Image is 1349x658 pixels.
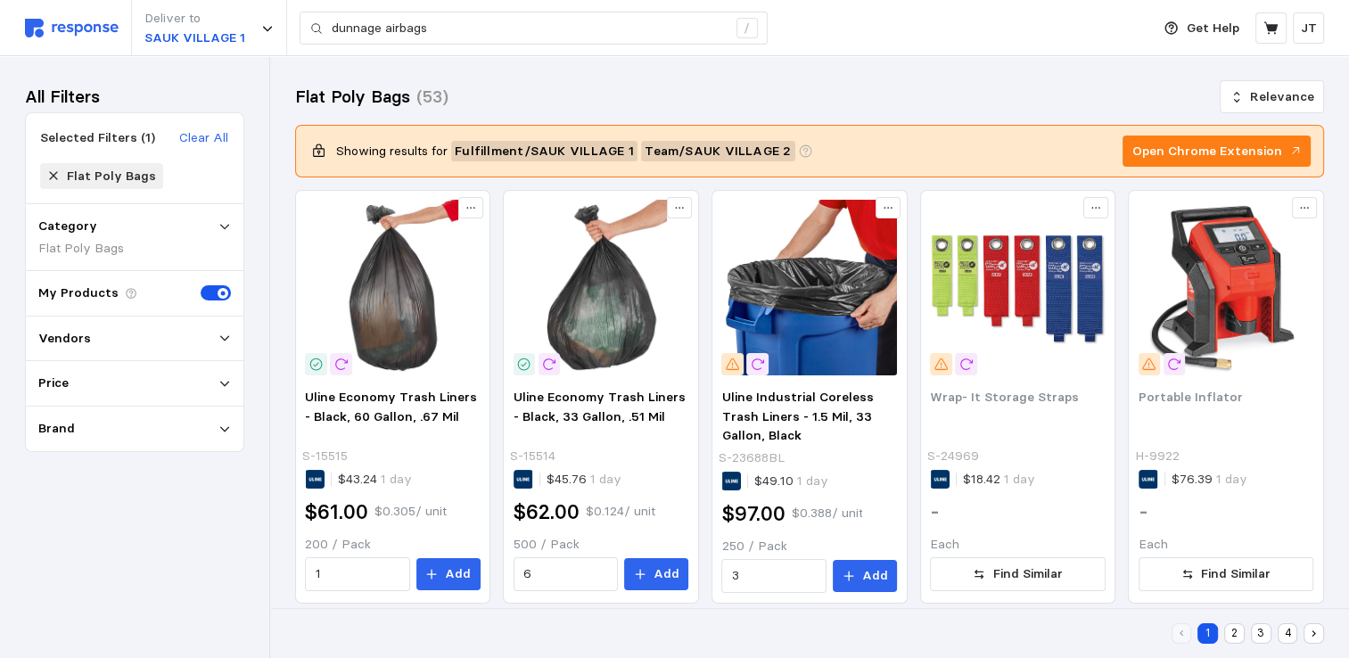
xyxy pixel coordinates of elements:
[305,498,368,526] h2: $61.00
[645,142,791,160] span: Team / SAUK VILLAGE 2
[38,284,119,303] p: My Products
[1154,12,1250,45] button: Get Help
[754,472,828,491] p: $49.10
[338,470,412,489] p: $43.24
[547,470,621,489] p: $45.76
[1250,87,1314,107] p: Relevance
[992,564,1062,584] p: Find Similar
[1213,471,1247,487] span: 1 day
[523,558,608,590] input: Qty
[1201,564,1271,584] p: Find Similar
[374,502,447,522] p: $0.305 / unit
[38,374,69,393] p: Price
[736,18,758,39] div: /
[930,557,1106,591] button: Find Similar
[624,558,688,590] button: Add
[514,498,580,526] h2: $62.00
[930,535,1106,555] p: Each
[1251,623,1271,644] button: 3
[721,389,873,443] span: Uline Industrial Coreless Trash Liners - 1.5 Mil, 33 Gallon, Black
[305,535,481,555] p: 200 / Pack
[25,19,119,37] img: svg%3e
[1139,498,1148,526] h2: -
[305,200,481,375] img: S-15515
[654,564,679,584] p: Add
[721,200,897,375] img: S-23688BL
[1187,19,1239,38] p: Get Help
[791,504,862,523] p: $0.388 / unit
[445,564,471,584] p: Add
[144,9,245,29] p: Deliver to
[1135,447,1180,466] p: H-9922
[295,85,410,109] h3: Flat Poly Bags
[38,329,91,349] p: Vendors
[514,389,686,424] span: Uline Economy Trash Liners - Black, 33 Gallon, .51 Mil
[833,560,897,592] button: Add
[514,535,689,555] p: 500 / Pack
[1220,80,1324,114] button: Relevance
[1139,535,1314,555] p: Each
[930,389,1079,405] span: Wrap- It Storage Straps
[927,447,979,466] p: S-24969
[794,473,828,489] span: 1 day
[862,566,888,586] p: Add
[1139,200,1314,375] img: H-9922
[38,217,97,236] p: Category
[587,471,621,487] span: 1 day
[1278,623,1298,644] button: 4
[719,448,785,468] p: S-23688BL
[721,500,785,528] h2: $97.00
[510,447,555,466] p: S-15514
[416,558,481,590] button: Add
[332,12,727,45] input: Search for a product name or SKU
[416,85,448,109] h3: (53)
[732,560,817,592] input: Qty
[1224,623,1245,644] button: 2
[25,85,100,109] h3: All Filters
[1197,623,1218,644] button: 1
[1172,470,1247,489] p: $76.39
[721,537,897,556] p: 250 / Pack
[930,498,940,526] h2: -
[377,471,412,487] span: 1 day
[40,128,155,147] div: Selected Filters (1)
[144,29,245,48] p: SAUK VILLAGE 1
[963,470,1035,489] p: $18.42
[316,558,400,590] input: Qty
[305,389,477,424] span: Uline Economy Trash Liners - Black, 60 Gallon, .67 Mil
[179,128,228,148] p: Clear All
[1132,142,1282,161] p: Open Chrome Extension
[586,502,655,522] p: $0.124 / unit
[1139,389,1243,405] span: Portable Inflator
[1139,557,1314,591] button: Find Similar
[1000,471,1035,487] span: 1 day
[455,142,634,160] span: Fulfillment / SAUK VILLAGE 1
[514,200,689,375] img: S-15514
[38,419,75,439] p: Brand
[178,127,229,149] button: Clear All
[336,142,448,161] p: Showing results for
[1123,136,1311,168] button: Open Chrome Extension
[1301,19,1317,38] p: JT
[302,447,348,466] p: S-15515
[930,200,1106,375] img: S-24969
[67,167,156,185] div: Flat Poly Bags
[38,239,231,258] div: Flat Poly Bags
[1293,12,1324,44] button: JT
